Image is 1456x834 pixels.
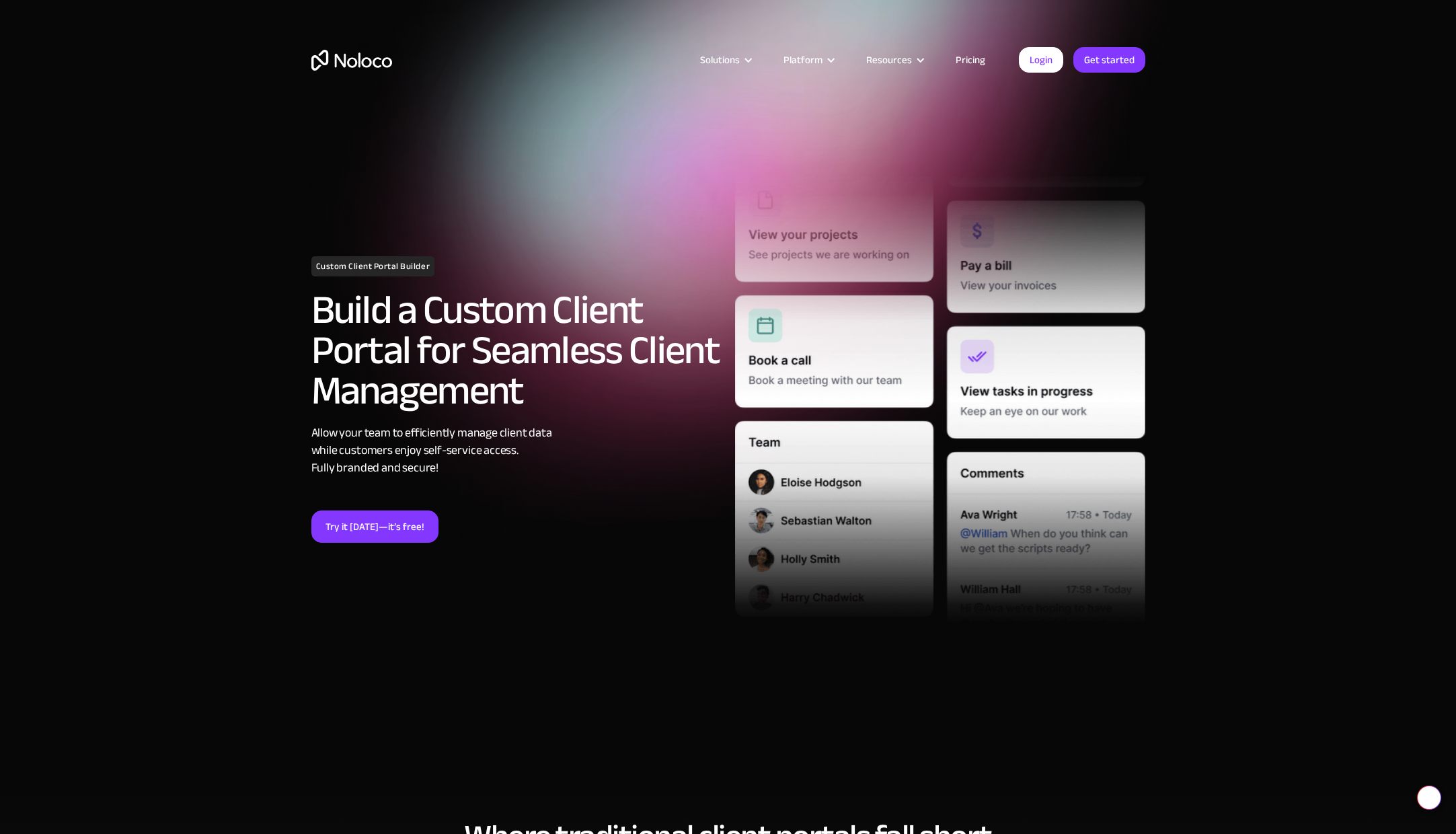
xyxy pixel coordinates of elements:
[866,51,912,69] div: Resources
[783,51,822,69] div: Platform
[311,256,435,276] h1: Custom Client Portal Builder
[1073,47,1145,73] a: Get started
[311,424,722,477] div: Allow your team to efficiently manage client data while customers enjoy self-service access. Full...
[849,51,939,69] div: Resources
[683,51,767,69] div: Solutions
[311,50,392,71] a: home
[767,51,849,69] div: Platform
[311,510,438,543] a: Try it [DATE]—it’s free!
[939,51,1002,69] a: Pricing
[311,290,722,411] h2: Build a Custom Client Portal for Seamless Client Management
[1019,47,1063,73] a: Login
[700,51,740,69] div: Solutions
